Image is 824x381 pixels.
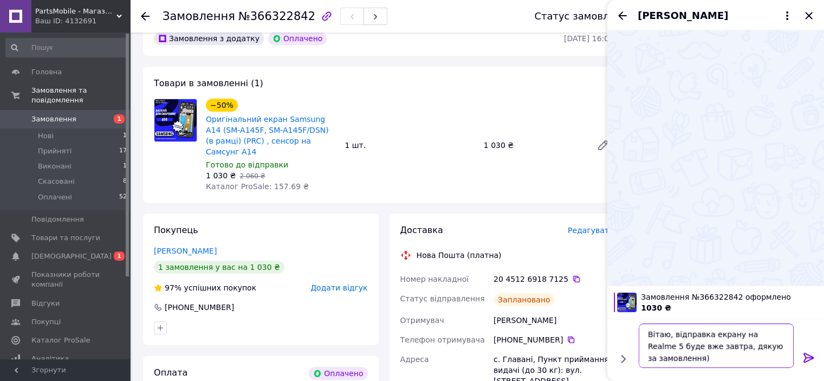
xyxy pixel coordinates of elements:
[491,311,616,330] div: [PERSON_NAME]
[31,354,69,364] span: Аналітика
[31,114,76,124] span: Замовлення
[641,303,671,312] span: 1030 ₴
[123,162,127,171] span: 1
[564,34,614,43] time: [DATE] 16:07
[31,215,84,224] span: Повідомлення
[641,292,817,302] span: Замовлення №366322842 оформлено
[154,367,187,378] span: Оплата
[309,367,367,380] div: Оплачено
[165,283,181,292] span: 97%
[154,78,263,88] span: Товари в замовленні (1)
[340,138,479,153] div: 1 шт.
[31,233,100,243] span: Товари та послуги
[154,225,198,235] span: Покупець
[163,10,235,23] span: Замовлення
[31,317,61,327] span: Покупці
[141,11,150,22] div: Повернутися назад
[38,131,54,141] span: Нові
[494,293,555,306] div: Заплановано
[494,274,614,285] div: 20 4512 6918 7125
[114,114,125,124] span: 1
[616,352,630,366] button: Показати кнопки
[123,131,127,141] span: 1
[638,9,794,23] button: [PERSON_NAME]
[592,134,614,156] a: Редагувати
[31,67,62,77] span: Головна
[206,160,288,169] span: Готово до відправки
[494,334,614,345] div: [PHONE_NUMBER]
[268,32,327,45] div: Оплачено
[400,225,443,235] span: Доставка
[400,294,485,303] span: Статус відправлення
[414,250,504,261] div: Нова Пошта (платна)
[119,192,127,202] span: 52
[114,251,125,261] span: 1
[238,10,315,23] span: №366322842
[534,11,634,22] div: Статус замовлення
[154,99,197,141] img: Оригінальний екран Samsung A14 (SM-A145F, SM-A145F/DSN) (в рамці) (PRC) , сенсор на Самсунг А14
[38,146,72,156] span: Прийняті
[38,162,72,171] span: Виконані
[119,146,127,156] span: 17
[38,177,75,186] span: Скасовані
[616,9,629,22] button: Назад
[479,138,588,153] div: 1 030 ₴
[400,275,469,283] span: Номер накладної
[154,261,284,274] div: 1 замовлення у вас на 1 030 ₴
[617,293,637,312] img: 6843721070_w100_h100_originalnyj-ekran-samsung.jpg
[35,7,116,16] span: PartsMobile - Магазин запчастин (телефони, планшети, ноутбуки)
[239,172,265,180] span: 2 060 ₴
[400,335,485,344] span: Телефон отримувача
[206,182,309,191] span: Каталог ProSale: 157.69 ₴
[31,299,60,308] span: Відгуки
[31,251,112,261] span: [DEMOGRAPHIC_DATA]
[206,99,238,112] div: −50%
[206,171,236,180] span: 1 030 ₴
[164,302,235,313] div: [PHONE_NUMBER]
[154,282,256,293] div: успішних покупок
[400,355,429,364] span: Адреса
[568,226,614,235] span: Редагувати
[38,192,72,202] span: Оплачені
[638,9,728,23] span: [PERSON_NAME]
[31,335,90,345] span: Каталог ProSale
[31,86,130,105] span: Замовлення та повідомлення
[400,316,444,325] span: Отримувач
[639,324,794,368] textarea: Вітаю, відправка екрану на Realme 5 буде вже завтра, дякую за замовлення)
[123,177,127,186] span: 8
[206,115,329,156] a: Оригінальний екран Samsung A14 (SM-A145F, SM-A145F/DSN) (в рамці) (PRC) , сенсор на Самсунг А14
[35,16,130,26] div: Ваш ID: 4132691
[154,247,217,255] a: [PERSON_NAME]
[802,9,815,22] button: Закрити
[310,283,367,292] span: Додати відгук
[5,38,128,57] input: Пошук
[154,32,264,45] div: Замовлення з додатку
[31,270,100,289] span: Показники роботи компанії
